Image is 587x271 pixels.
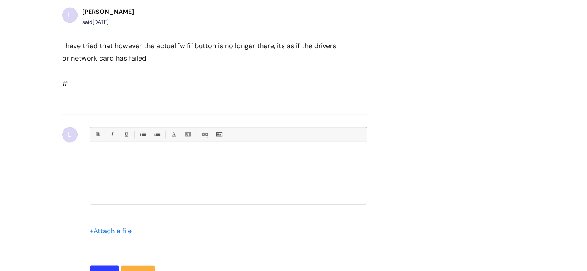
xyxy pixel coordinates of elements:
b: [PERSON_NAME] [82,8,134,16]
div: # [62,40,339,90]
a: Bold (Ctrl-B) [93,130,102,139]
div: Attach a file [90,225,136,237]
a: • Unordered List (Ctrl-Shift-7) [138,130,147,139]
a: 1. Ordered List (Ctrl-Shift-8) [152,130,162,139]
span: + [90,226,93,236]
a: Link [200,130,209,139]
div: said [82,17,134,27]
div: I have tried that however the actual "wifi" button is no longer there, its as if the drivers or n... [62,40,339,65]
span: Thu, 14 Aug, 2025 at 3:37 PM [93,19,108,25]
a: Italic (Ctrl-I) [107,130,117,139]
a: Underline(Ctrl-U) [121,130,131,139]
div: L [62,7,78,23]
a: Insert Image... [214,130,223,139]
div: L [62,127,78,142]
a: Back Color [183,130,193,139]
a: Font Color [169,130,178,139]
